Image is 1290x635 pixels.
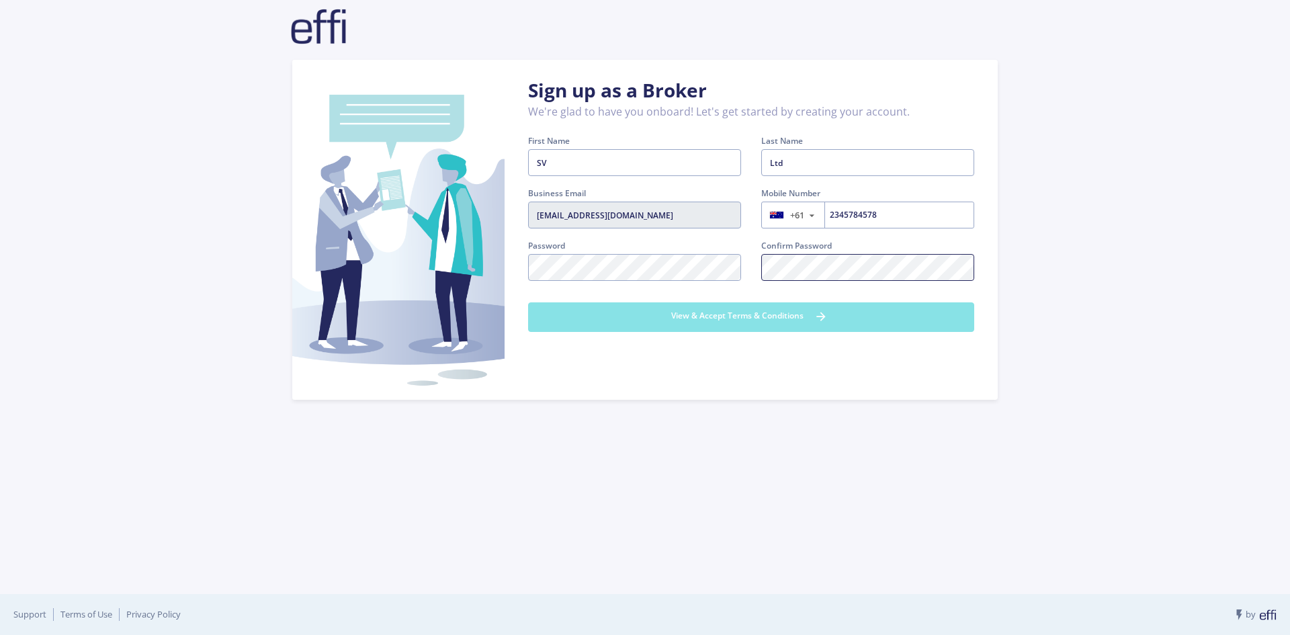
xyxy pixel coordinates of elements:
h3: Sign up as a Broker [528,80,974,100]
label: First Name [528,134,741,147]
input: Enter Email address [528,202,741,228]
img: default.png [289,8,348,45]
img: sign-up-img.34b261e.png [292,60,505,400]
span: by [1233,608,1277,622]
input: Enter Last Name [761,149,974,176]
label: Last Name [761,134,974,147]
label: Password [528,239,741,252]
label: Confirm Password [761,239,974,252]
label: Mobile Number [761,187,974,200]
a: Terms of Use [60,608,112,620]
span: +61 [790,209,804,222]
a: Privacy Policy [126,608,181,620]
button: View & Accept Terms & Conditions [528,302,974,332]
span: ▼ [808,212,820,218]
h5: We're glad to have you onboard! Let's get started by creating your account. [528,105,974,118]
label: Business Email [528,187,741,200]
a: Support [13,608,46,620]
input: Enter phone number [825,202,974,228]
input: Enter First Name [528,149,741,176]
